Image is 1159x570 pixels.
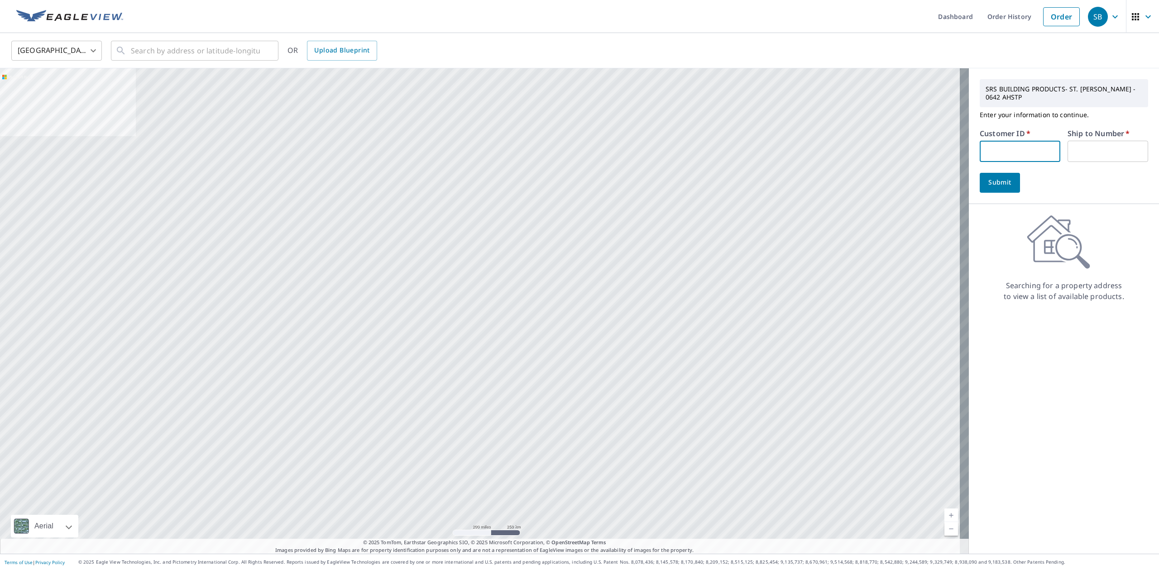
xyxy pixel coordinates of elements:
a: Terms [591,539,606,546]
label: Ship to Number [1068,130,1130,137]
p: | [5,560,65,565]
a: Current Level 5, Zoom In [944,508,958,522]
div: Aerial [11,515,78,537]
p: SRS BUILDING PRODUCTS- ST. [PERSON_NAME] - 0642 AHSTP [982,81,1146,105]
label: Customer ID [980,130,1030,137]
a: Upload Blueprint [307,41,377,61]
span: Submit [987,177,1013,188]
a: Terms of Use [5,559,33,565]
span: © 2025 TomTom, Earthstar Geographics SIO, © 2025 Microsoft Corporation, © [363,539,606,546]
div: Aerial [32,515,56,537]
div: SB [1088,7,1108,27]
a: OpenStreetMap [551,539,589,546]
div: OR [287,41,377,61]
button: Submit [980,173,1020,193]
span: Upload Blueprint [314,45,369,56]
div: [GEOGRAPHIC_DATA] [11,38,102,63]
img: EV Logo [16,10,123,24]
p: Searching for a property address to view a list of available products. [1003,280,1125,302]
p: Enter your information to continue. [980,107,1148,123]
a: Current Level 5, Zoom Out [944,522,958,536]
a: Privacy Policy [35,559,65,565]
a: Order [1043,7,1080,26]
p: © 2025 Eagle View Technologies, Inc. and Pictometry International Corp. All Rights Reserved. Repo... [78,559,1154,565]
input: Search by address or latitude-longitude [131,38,260,63]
